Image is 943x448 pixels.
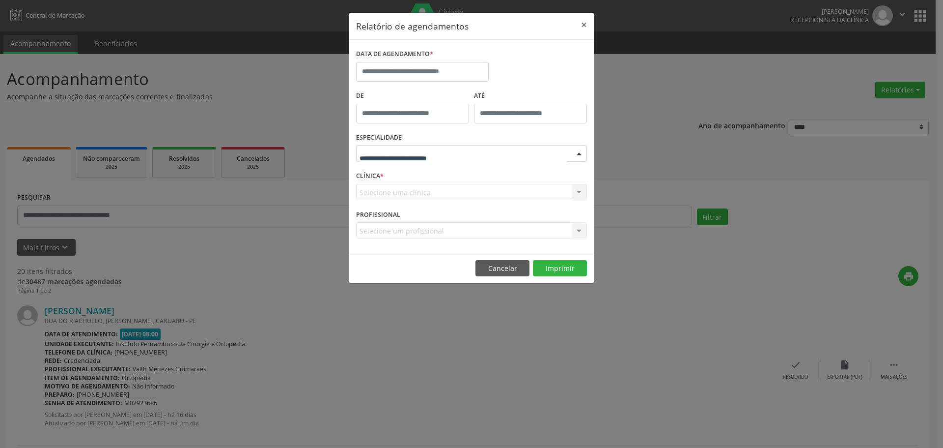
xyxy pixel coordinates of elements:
h5: Relatório de agendamentos [356,20,469,32]
label: De [356,89,469,104]
label: ATÉ [474,89,587,104]
button: Close [574,13,594,37]
label: DATA DE AGENDAMENTO [356,47,433,62]
label: ESPECIALIDADE [356,130,402,146]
